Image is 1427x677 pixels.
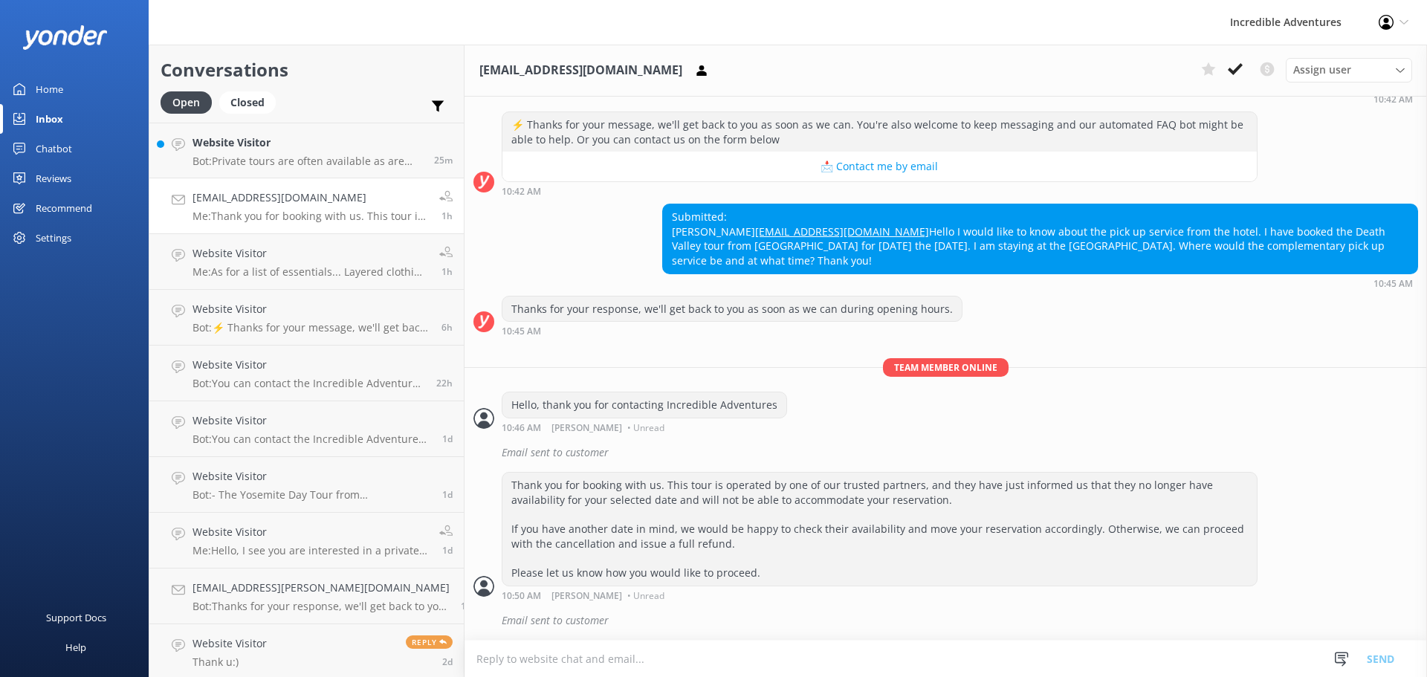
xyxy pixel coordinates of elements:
h4: Website Visitor [192,468,431,485]
a: Website VisitorBot:You can contact the Incredible Adventures team at [PHONE_NUMBER], or by emaili... [149,401,464,457]
div: ⚡ Thanks for your message, we'll get back to you as soon as we can. You're also welcome to keep m... [502,112,1257,152]
div: Email sent to customer [502,440,1418,465]
a: [EMAIL_ADDRESS][PERSON_NAME][DOMAIN_NAME]Bot:Thanks for your response, we'll get back to you as s... [149,569,464,624]
h4: Website Visitor [192,301,430,317]
p: Bot: You can contact the Incredible Adventures team at [PHONE_NUMBER], or by emailing [EMAIL_ADDR... [192,377,425,390]
div: Home [36,74,63,104]
div: Closed [219,91,276,114]
div: Submitted: [PERSON_NAME] Hello I would like to know about the pick up service from the hotel. I h... [663,204,1417,273]
p: Bot: Thanks for your response, we'll get back to you as soon as we can during opening hours. [192,600,450,613]
h4: Website Visitor [192,412,431,429]
span: Reply [406,635,453,649]
div: Settings [36,223,71,253]
div: Oct 02 2025 09:45am (UTC -07:00) America/Los_Angeles [502,325,962,336]
span: Oct 02 2025 09:47am (UTC -07:00) America/Los_Angeles [441,265,453,278]
img: yonder-white-logo.png [22,25,108,50]
a: Website VisitorBot:Private tours are often available as are custom tours. You can learn more at [... [149,123,464,178]
div: Email sent to customer [502,608,1418,633]
div: Oct 02 2025 09:42am (UTC -07:00) America/Los_Angeles [831,94,1418,104]
a: Open [161,94,219,110]
strong: 10:50 AM [502,592,541,600]
div: Oct 02 2025 09:46am (UTC -07:00) America/Los_Angeles [502,422,787,433]
div: Thanks for your response, we'll get back to you as soon as we can during opening hours. [502,297,962,322]
p: Me: Hello, I see you are interested in a private tour? Please let me know if I can help. You can ... [192,544,428,557]
h4: Website Visitor [192,524,428,540]
p: Bot: Private tours are often available as are custom tours. You can learn more at [URL][DOMAIN_NA... [192,155,423,168]
p: Me: As for a list of essentials... Layered clothing (You may experience both warm and cool temper... [192,265,428,279]
h4: Website Visitor [192,245,428,262]
span: Sep 30 2025 10:56am (UTC -07:00) America/Los_Angeles [442,655,453,668]
div: Open [161,91,212,114]
h4: Website Visitor [192,635,267,652]
a: Closed [219,94,283,110]
span: Oct 02 2025 05:24am (UTC -07:00) America/Los_Angeles [441,321,453,334]
p: Bot: You can contact the Incredible Adventures team at [PHONE_NUMBER], or by emailing [EMAIL_ADDR... [192,433,431,446]
span: Sep 30 2025 11:49am (UTC -07:00) America/Los_Angeles [461,600,471,612]
p: Bot: - The Yosemite Day Tour from [GEOGRAPHIC_DATA] focuses on [PERSON_NAME]’s majestic [PERSON_N... [192,488,431,502]
p: Thank u:) [192,655,267,669]
span: • Unread [627,424,664,433]
strong: 10:42 AM [1373,95,1413,104]
span: Sep 30 2025 12:05pm (UTC -07:00) America/Los_Angeles [442,544,453,557]
span: Oct 01 2025 01:09pm (UTC -07:00) America/Los_Angeles [436,377,453,389]
strong: 10:45 AM [502,327,541,336]
span: [PERSON_NAME] [551,424,622,433]
a: [EMAIL_ADDRESS][DOMAIN_NAME] [755,224,929,239]
span: [PERSON_NAME] [551,592,622,600]
div: 2025-10-02T16:49:22.287 [473,440,1418,465]
strong: 10:42 AM [502,187,541,196]
h2: Conversations [161,56,453,84]
div: 2025-10-02T16:54:22.191 [473,608,1418,633]
h3: [EMAIL_ADDRESS][DOMAIN_NAME] [479,61,682,80]
span: Team member online [883,358,1009,377]
a: Website VisitorMe:As for a list of essentials... Layered clothing (You may experience both warm a... [149,234,464,290]
div: Oct 02 2025 09:45am (UTC -07:00) America/Los_Angeles [662,278,1418,288]
a: Website VisitorBot:You can contact the Incredible Adventures team at [PHONE_NUMBER], or by emaili... [149,346,464,401]
div: Hello, thank you for contacting Incredible Adventures [502,392,786,418]
h4: [EMAIL_ADDRESS][DOMAIN_NAME] [192,190,428,206]
div: Oct 02 2025 09:42am (UTC -07:00) America/Los_Angeles [502,186,1258,196]
div: Reviews [36,163,71,193]
span: Sep 30 2025 02:37pm (UTC -07:00) America/Los_Angeles [442,488,453,501]
strong: 10:45 AM [1373,279,1413,288]
h4: Website Visitor [192,357,425,373]
div: Assign User [1286,58,1412,82]
h4: Website Visitor [192,135,423,151]
strong: 10:46 AM [502,424,541,433]
div: Thank you for booking with us. This tour is operated by one of our trusted partners, and they hav... [502,473,1257,585]
span: Oct 01 2025 11:27am (UTC -07:00) America/Los_Angeles [442,433,453,445]
a: Website VisitorMe:Hello, I see you are interested in a private tour? Please let me know if I can ... [149,513,464,569]
p: Bot: ⚡ Thanks for your message, we'll get back to you as soon as we can. You're also welcome to k... [192,321,430,334]
span: • Unread [627,592,664,600]
div: Recommend [36,193,92,223]
span: Assign user [1293,62,1351,78]
div: Help [65,632,86,662]
button: 📩 Contact me by email [502,152,1257,181]
a: [EMAIL_ADDRESS][DOMAIN_NAME]Me:Thank you for booking with us. This tour is operated by one of our... [149,178,464,234]
div: Oct 02 2025 09:50am (UTC -07:00) America/Los_Angeles [502,590,1258,600]
div: Inbox [36,104,63,134]
div: Support Docs [46,603,106,632]
a: Website VisitorBot:⚡ Thanks for your message, we'll get back to you as soon as we can. You're als... [149,290,464,346]
span: Oct 02 2025 09:50am (UTC -07:00) America/Los_Angeles [441,210,453,222]
p: Me: Thank you for booking with us. This tour is operated by one of our trusted partners, and they... [192,210,428,223]
h4: [EMAIL_ADDRESS][PERSON_NAME][DOMAIN_NAME] [192,580,450,596]
div: Chatbot [36,134,72,163]
span: Oct 02 2025 11:09am (UTC -07:00) America/Los_Angeles [434,154,453,166]
a: Website VisitorBot:- The Yosemite Day Tour from [GEOGRAPHIC_DATA] focuses on [PERSON_NAME]’s maje... [149,457,464,513]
